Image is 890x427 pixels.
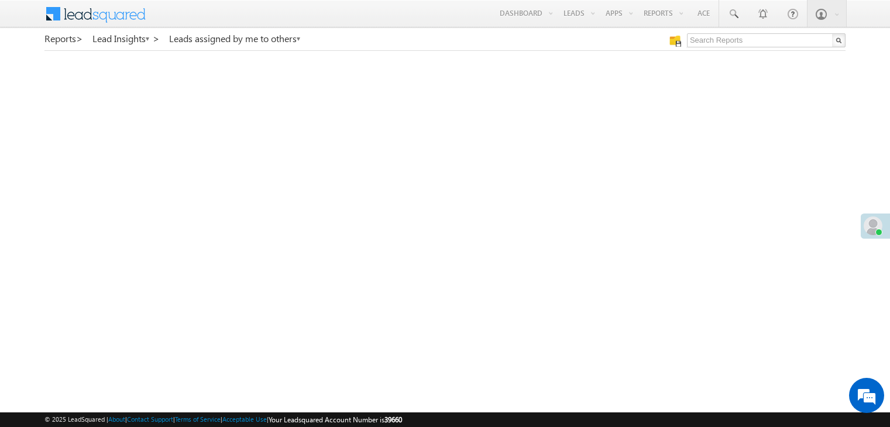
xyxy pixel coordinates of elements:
[108,415,125,423] a: About
[687,33,846,47] input: Search Reports
[127,415,173,423] a: Contact Support
[92,33,160,44] a: Lead Insights >
[44,33,83,44] a: Reports>
[153,32,160,45] span: >
[76,32,83,45] span: >
[44,414,402,425] span: © 2025 LeadSquared | | | | |
[169,33,301,44] a: Leads assigned by me to others
[384,415,402,424] span: 39660
[175,415,221,423] a: Terms of Service
[669,35,681,47] img: Manage all your saved reports!
[222,415,267,423] a: Acceptable Use
[269,415,402,424] span: Your Leadsquared Account Number is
